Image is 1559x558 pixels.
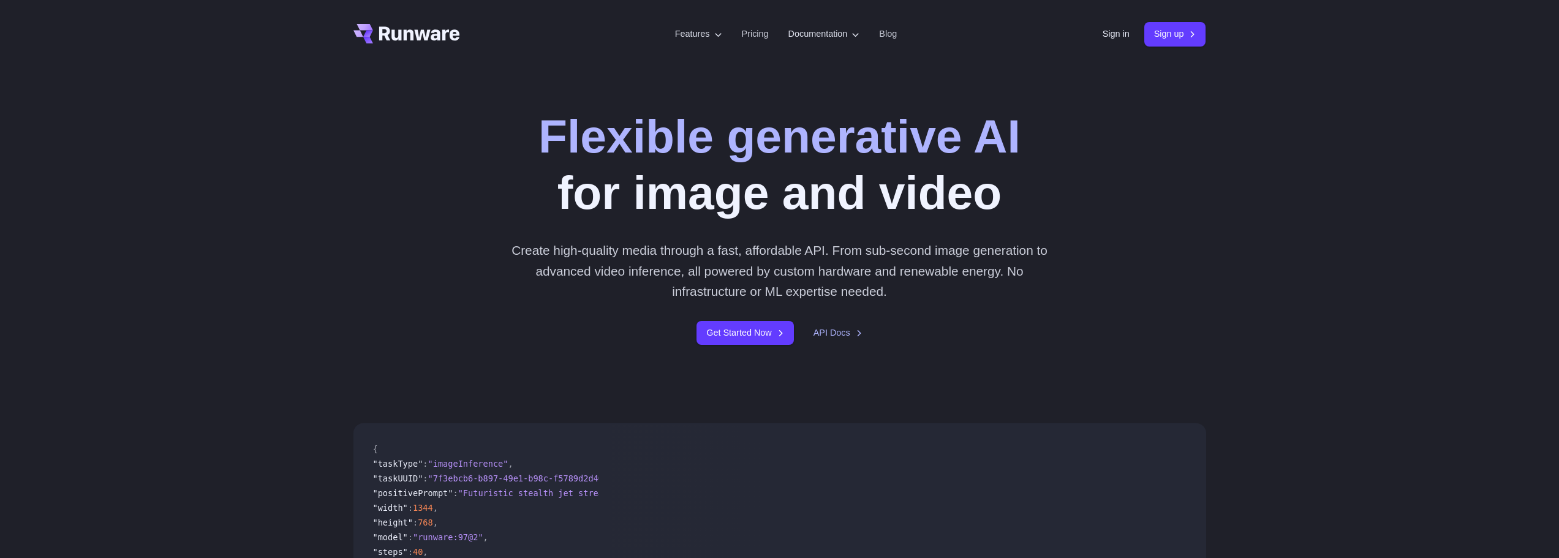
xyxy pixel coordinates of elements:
span: , [423,547,428,557]
span: 1344 [413,503,433,513]
span: "height" [373,518,413,527]
a: Sign up [1144,22,1206,46]
span: "taskUUID" [373,473,423,483]
strong: Flexible generative AI [538,110,1021,162]
h1: for image and video [538,108,1021,221]
span: : [408,503,413,513]
span: , [433,503,438,513]
a: API Docs [813,326,863,340]
p: Create high-quality media through a fast, affordable API. From sub-second image generation to adv... [507,240,1052,301]
a: Pricing [742,27,769,41]
span: "positivePrompt" [373,488,453,498]
span: 768 [418,518,433,527]
span: : [423,473,428,483]
a: Go to / [353,24,460,43]
span: "runware:97@2" [413,532,483,542]
span: , [483,532,488,542]
span: , [433,518,438,527]
span: "7f3ebcb6-b897-49e1-b98c-f5789d2d40d7" [428,473,619,483]
span: : [453,488,458,498]
span: : [408,547,413,557]
span: : [408,532,413,542]
label: Features [675,27,722,41]
span: : [423,459,428,469]
span: 40 [413,547,423,557]
span: "width" [373,503,408,513]
span: "imageInference" [428,459,508,469]
a: Get Started Now [696,321,793,345]
span: "taskType" [373,459,423,469]
a: Blog [879,27,897,41]
label: Documentation [788,27,860,41]
span: "steps" [373,547,408,557]
span: : [413,518,418,527]
span: "model" [373,532,408,542]
a: Sign in [1103,27,1130,41]
span: "Futuristic stealth jet streaking through a neon-lit cityscape with glowing purple exhaust" [458,488,915,498]
span: { [373,444,378,454]
span: , [508,459,513,469]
